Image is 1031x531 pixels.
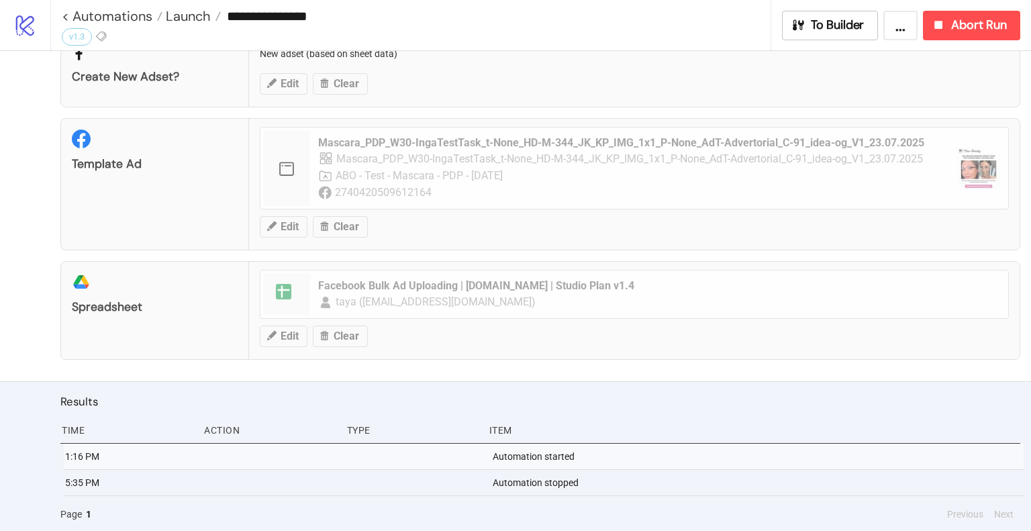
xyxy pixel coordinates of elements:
span: Abort Run [951,17,1007,33]
span: To Builder [811,17,865,33]
div: 1:16 PM [64,444,197,469]
button: Previous [943,507,987,522]
button: 1 [82,507,95,522]
a: < Automations [62,9,162,23]
span: Launch [162,7,211,25]
div: Automation stopped [491,470,1024,495]
span: Page [60,507,82,522]
button: To Builder [782,11,879,40]
div: v1.3 [62,28,92,46]
button: ... [883,11,918,40]
div: 5:35 PM [64,470,197,495]
h2: Results [60,393,1020,410]
div: Automation started [491,444,1024,469]
div: Time [60,418,193,443]
button: Abort Run [923,11,1020,40]
div: Action [203,418,336,443]
div: Type [346,418,479,443]
div: Item [488,418,1020,443]
a: Launch [162,9,221,23]
button: Next [990,507,1018,522]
